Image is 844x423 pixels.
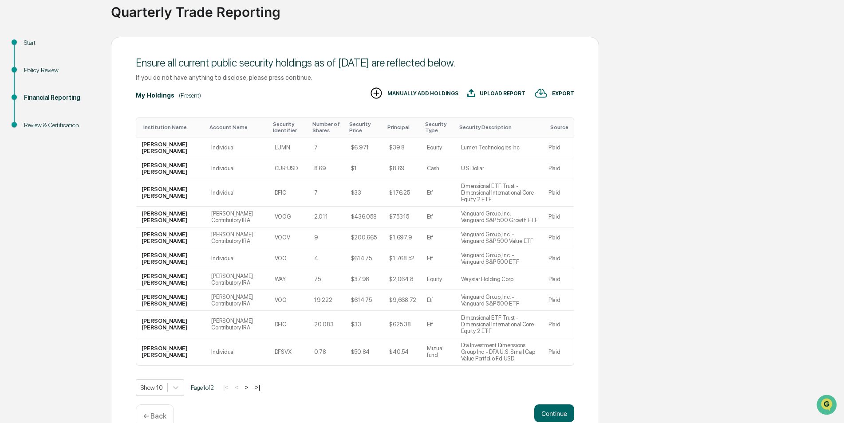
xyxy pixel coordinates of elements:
button: Start new chat [151,70,162,81]
button: < [232,384,241,391]
div: Toggle SortBy [312,121,342,133]
td: Individual [206,248,269,269]
td: CUR:USD [269,158,309,179]
div: 🗄️ [64,113,71,120]
div: Review & Certification [24,121,97,130]
td: $614.75 [346,248,384,269]
td: $753.15 [384,207,422,227]
td: Dimensional ETF Trust - Dimensional International Core Equity 2 ETF [456,311,543,338]
td: $176.25 [384,179,422,207]
span: Pylon [88,150,107,157]
td: 7 [309,137,346,158]
div: Financial Reporting [24,93,97,102]
td: Waystar Holding Corp [456,269,543,290]
td: Mutual fund [422,338,456,365]
div: Toggle SortBy [387,124,418,130]
img: 1746055101610-c473b297-6a78-478c-a979-82029cc54cd1 [9,68,25,84]
td: DFIC [269,311,309,338]
span: Data Lookup [18,129,56,137]
td: Dimensional ETF Trust - Dimensional International Core Equity 2 ETF [456,179,543,207]
td: Plaid [543,338,574,365]
td: [PERSON_NAME] [PERSON_NAME] [136,137,206,158]
td: $614.75 [346,290,384,311]
td: $37.98 [346,269,384,290]
td: Individual [206,338,269,365]
td: [PERSON_NAME] Contributory IRA [206,207,269,227]
a: Powered byPylon [63,150,107,157]
td: [PERSON_NAME] [PERSON_NAME] [136,290,206,311]
a: 🖐️Preclearance [5,108,61,124]
td: $6.971 [346,137,384,158]
td: WAY [269,269,309,290]
td: 20.083 [309,311,346,338]
td: [PERSON_NAME] [PERSON_NAME] [136,179,206,207]
td: $33 [346,179,384,207]
td: [PERSON_NAME] [PERSON_NAME] [136,269,206,290]
td: [PERSON_NAME] [PERSON_NAME] [136,227,206,248]
td: 4 [309,248,346,269]
img: UPLOAD REPORT [467,86,475,100]
td: Individual [206,158,269,179]
td: Plaid [543,227,574,248]
td: Etf [422,311,456,338]
td: $1 [346,158,384,179]
td: [PERSON_NAME] [PERSON_NAME] [136,311,206,338]
div: Toggle SortBy [550,124,570,130]
td: [PERSON_NAME] Contributory IRA [206,269,269,290]
td: VOO [269,290,309,311]
td: $2,064.8 [384,269,422,290]
div: MANUALLY ADD HOLDINGS [387,90,458,97]
td: [PERSON_NAME] [PERSON_NAME] [136,338,206,365]
td: [PERSON_NAME] [PERSON_NAME] [136,158,206,179]
td: Vanguard Group, Inc. - Vanguard S&P 500 Value ETF [456,227,543,248]
div: EXPORT [552,90,574,97]
td: $33 [346,311,384,338]
td: $8.69 [384,158,422,179]
td: Equity [422,269,456,290]
button: > [242,384,251,391]
div: Toggle SortBy [349,121,381,133]
td: Vanguard Group, Inc. - Vanguard S&P 500 Growth ETF [456,207,543,227]
td: $40.54 [384,338,422,365]
td: 0.78 [309,338,346,365]
div: Toggle SortBy [209,124,265,130]
td: DFIC [269,179,309,207]
td: [PERSON_NAME] [PERSON_NAME] [136,207,206,227]
td: Dfa Investment Dimensions Group Inc - DFA U.S. Small Cap Value Portfolio Fd USD [456,338,543,365]
td: VOO [269,248,309,269]
td: Equity [422,137,456,158]
div: Toggle SortBy [459,124,540,130]
div: Ensure all current public security holdings as of [DATE] are reflected below. [136,56,574,69]
td: Plaid [543,158,574,179]
td: U S Dollar [456,158,543,179]
div: If you do not have anything to disclose, please press continue. [136,74,574,81]
span: Attestations [73,112,110,121]
button: >| [252,384,263,391]
td: Plaid [543,207,574,227]
td: Plaid [543,137,574,158]
div: 🔎 [9,129,16,137]
td: Plaid [543,269,574,290]
div: (Present) [179,92,201,99]
td: 9 [309,227,346,248]
td: $1,768.52 [384,248,422,269]
td: $50.84 [346,338,384,365]
td: Vanguard Group, Inc. - Vanguard S&P 500 ETF [456,290,543,311]
td: $200.665 [346,227,384,248]
div: Start [24,38,97,47]
div: Start new chat [30,68,146,77]
td: Plaid [543,248,574,269]
td: Etf [422,290,456,311]
td: Plaid [543,311,574,338]
td: Individual [206,137,269,158]
span: Page 1 of 2 [191,384,214,391]
div: Policy Review [24,66,97,75]
button: Continue [534,404,574,422]
td: [PERSON_NAME] Contributory IRA [206,227,269,248]
iframe: Open customer support [816,394,840,418]
td: Lumen Technologies Inc [456,137,543,158]
td: $625.38 [384,311,422,338]
td: [PERSON_NAME] Contributory IRA [206,311,269,338]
